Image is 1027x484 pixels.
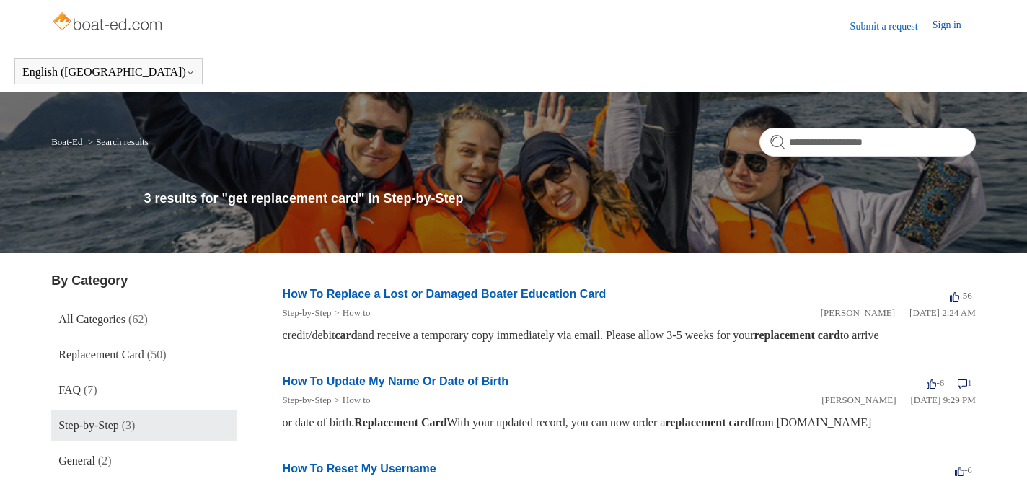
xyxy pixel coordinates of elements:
[421,416,447,428] em: Card
[911,395,976,405] time: 03/15/2022, 21:29
[128,313,148,325] span: (62)
[927,377,944,388] span: -6
[51,445,236,477] a: General (2)
[283,327,976,344] div: credit/debit and receive a temporary copy immediately via email. Please allow 3-5 weeks for your ...
[283,375,509,387] a: How To Update My Name Or Date of Birth
[821,393,896,408] li: [PERSON_NAME]
[144,189,975,208] h1: 3 results for "get replacement card" in Step-by-Step
[933,17,976,35] a: Sign in
[934,436,1017,473] div: Chat Support
[332,393,371,408] li: How to
[343,395,371,405] a: How to
[122,419,136,431] span: (3)
[51,410,236,441] a: Step-by-Step (3)
[283,306,332,320] li: Step-by-Step
[283,307,332,318] a: Step-by-Step
[22,66,195,79] button: English ([GEOGRAPHIC_DATA])
[850,19,933,34] a: Submit a request
[950,290,971,301] span: -56
[58,348,144,361] span: Replacement Card
[729,416,751,428] em: card
[58,384,81,396] span: FAQ
[51,374,236,406] a: FAQ (7)
[335,329,357,341] em: card
[343,307,371,318] a: How to
[58,313,125,325] span: All Categories
[818,329,840,341] em: card
[51,136,82,147] a: Boat-Ed
[665,416,726,428] em: replacement
[51,136,85,147] li: Boat-Ed
[283,288,607,300] a: How To Replace a Lost or Damaged Boater Education Card
[51,9,166,38] img: Boat-Ed Help Center home page
[283,414,976,431] div: or date of birth. With your updated record, you can now order a from [DOMAIN_NAME]
[58,419,119,431] span: Step-by-Step
[85,136,149,147] li: Search results
[332,306,371,320] li: How to
[958,377,972,388] span: 1
[147,348,167,361] span: (50)
[51,304,236,335] a: All Categories (62)
[754,329,815,341] em: replacement
[354,416,418,428] em: Replacement
[51,339,236,371] a: Replacement Card (50)
[821,306,895,320] li: [PERSON_NAME]
[283,393,332,408] li: Step-by-Step
[283,395,332,405] a: Step-by-Step
[98,454,112,467] span: (2)
[51,271,236,291] h3: By Category
[909,307,976,318] time: 03/11/2022, 02:24
[759,128,976,157] input: Search
[58,454,95,467] span: General
[283,462,436,475] a: How To Reset My Username
[84,384,97,396] span: (7)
